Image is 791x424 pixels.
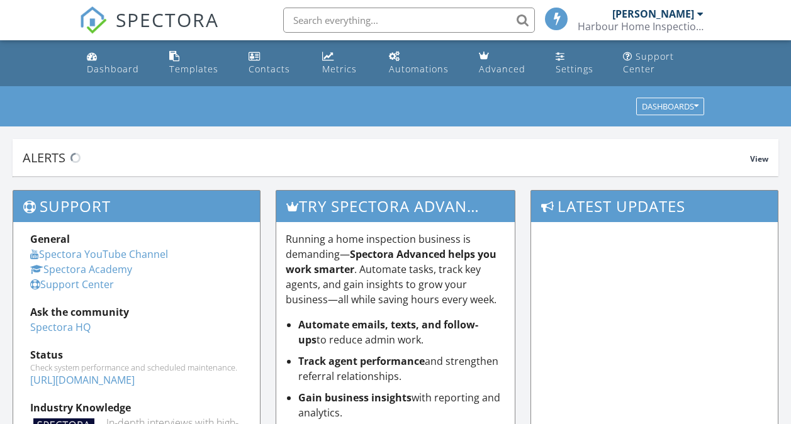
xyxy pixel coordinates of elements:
a: Contacts [244,45,307,81]
div: Ask the community [30,304,243,320]
a: Metrics [317,45,374,81]
strong: Automate emails, texts, and follow-ups [298,318,478,347]
strong: General [30,232,70,246]
div: [PERSON_NAME] [612,8,694,20]
h3: Support [13,191,260,221]
a: Advanced [474,45,540,81]
li: to reduce admin work. [298,317,506,347]
p: Running a home inspection business is demanding— . Automate tasks, track key agents, and gain ins... [286,232,506,307]
a: Automations (Basic) [384,45,464,81]
div: Industry Knowledge [30,400,243,415]
div: Status [30,347,243,362]
div: Dashboards [642,103,698,111]
div: Templates [169,63,218,75]
div: Harbour Home Inspections [578,20,704,33]
a: Spectora HQ [30,320,91,334]
a: Spectora YouTube Channel [30,247,168,261]
a: Spectora Academy [30,262,132,276]
strong: Spectora Advanced helps you work smarter [286,247,496,276]
span: SPECTORA [116,6,219,33]
button: Dashboards [636,98,704,116]
li: with reporting and analytics. [298,390,506,420]
a: Support Center [618,45,709,81]
div: Settings [556,63,593,75]
a: Templates [164,45,233,81]
div: Alerts [23,149,750,166]
div: Contacts [249,63,290,75]
div: Dashboard [87,63,139,75]
img: The Best Home Inspection Software - Spectora [79,6,107,34]
a: SPECTORA [79,17,219,43]
h3: Latest Updates [531,191,778,221]
li: and strengthen referral relationships. [298,354,506,384]
div: Automations [389,63,449,75]
a: Support Center [30,277,114,291]
div: Check system performance and scheduled maintenance. [30,362,243,372]
div: Metrics [322,63,357,75]
strong: Gain business insights [298,391,412,404]
h3: Try spectora advanced [DATE] [276,191,515,221]
span: View [750,153,768,164]
strong: Track agent performance [298,354,425,368]
input: Search everything... [283,8,535,33]
div: Support Center [623,50,674,75]
div: Advanced [479,63,525,75]
a: Settings [551,45,608,81]
a: Dashboard [82,45,154,81]
a: [URL][DOMAIN_NAME] [30,373,135,387]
